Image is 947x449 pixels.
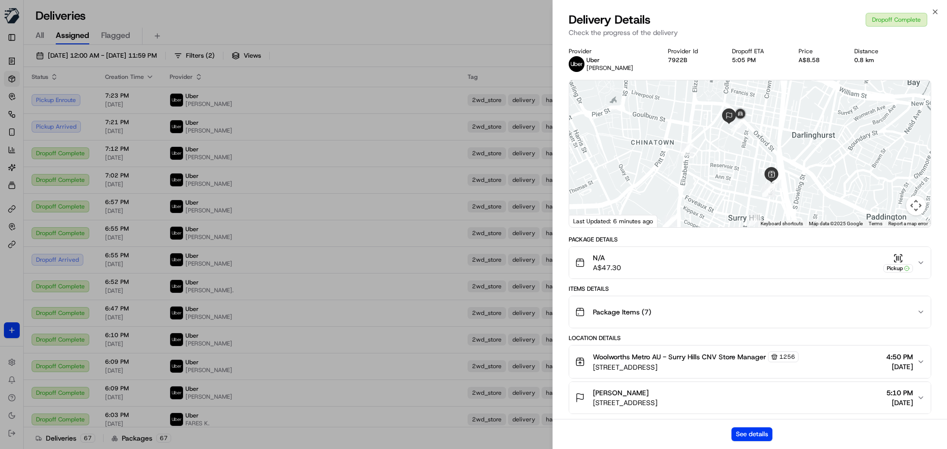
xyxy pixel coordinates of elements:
span: [STREET_ADDRESS] [593,398,657,408]
div: Pickup [883,264,913,273]
div: 5:05 PM [732,56,783,64]
div: Distance [854,47,897,55]
div: 9 [681,143,693,156]
button: N/AA$47.30Pickup [569,247,931,278]
button: [PERSON_NAME][STREET_ADDRESS]5:10 PM[DATE] [569,382,931,414]
div: Location Details [569,334,931,342]
div: Price [799,47,838,55]
div: 5 [763,184,775,197]
div: 10 [731,120,744,133]
img: uber-new-logo.jpeg [569,56,584,72]
div: 3 [768,175,781,188]
button: Map camera controls [906,196,926,215]
span: A$47.30 [593,263,621,273]
span: 1256 [779,353,795,361]
div: Last Updated: 6 minutes ago [569,215,657,227]
div: 6 [749,213,762,226]
button: Woolworths Metro AU - Surry Hills CNV Store Manager1256[STREET_ADDRESS]4:50 PM[DATE] [569,345,931,378]
span: [STREET_ADDRESS] [593,362,799,372]
div: 0.8 km [854,56,897,64]
button: Pickup [883,253,913,273]
a: Open this area in Google Maps (opens a new window) [572,214,604,227]
div: Provider Id [668,47,717,55]
span: Woolworths Metro AU - Surry Hills CNV Store Manager [593,352,766,362]
div: Items Details [569,285,931,293]
span: Map data ©2025 Google [809,221,863,226]
a: Report a map error [888,221,928,226]
div: 4 [762,184,775,197]
div: Dropoff ETA [732,47,783,55]
span: [PERSON_NAME] [586,64,633,72]
button: Package Items (7) [569,296,931,328]
span: Package Items ( 7 ) [593,307,651,317]
span: 5:10 PM [886,388,913,398]
div: 7 [662,217,675,230]
span: N/A [593,253,621,263]
button: 7922B [668,56,687,64]
span: 4:50 PM [886,352,913,362]
img: Google [572,214,604,227]
div: A$8.58 [799,56,838,64]
div: Provider [569,47,652,55]
p: Uber [586,56,633,64]
a: Terms (opens in new tab) [869,221,882,226]
p: Check the progress of the delivery [569,28,931,37]
span: Delivery Details [569,12,651,28]
div: 8 [664,215,677,228]
span: [PERSON_NAME] [593,388,649,398]
span: [DATE] [886,362,913,372]
button: See details [731,427,772,441]
button: Keyboard shortcuts [761,220,803,227]
span: [DATE] [886,398,913,408]
div: Package Details [569,236,931,243]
